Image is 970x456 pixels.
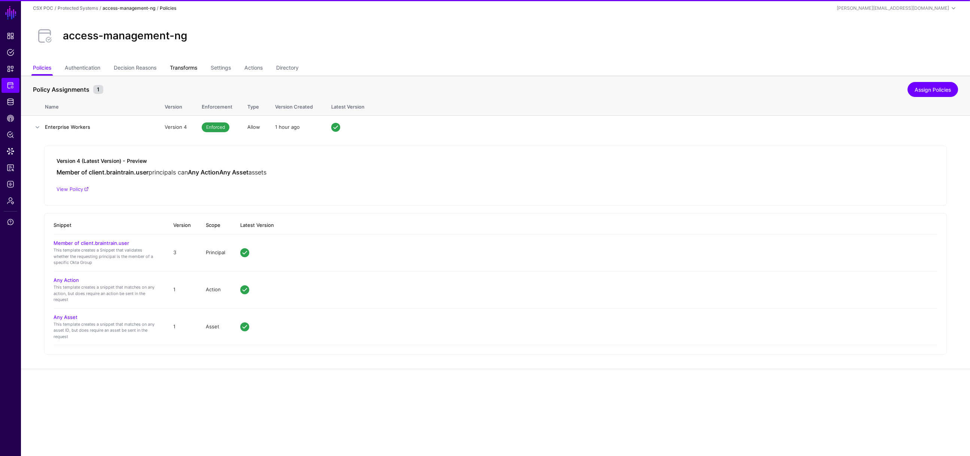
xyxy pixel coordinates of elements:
[54,321,158,340] p: This template creates a snippet that matches on any asset ID, but does require an asset be sent i...
[7,164,14,171] span: Reports
[31,85,91,94] span: Policy Assignments
[198,271,233,308] td: Action
[54,216,166,234] th: Snippet
[54,314,77,320] a: Any Asset
[7,131,14,139] span: Policy Lens
[57,158,934,164] h5: Version 4 (Latest Version) - Preview
[7,98,14,106] span: Identity Data Fabric
[57,186,89,192] a: View Policy
[166,308,198,345] td: 1
[1,160,19,175] a: Reports
[7,65,14,73] span: Snippets
[166,216,198,234] th: Version
[33,61,51,76] a: Policies
[170,61,197,76] a: Transforms
[1,111,19,126] a: CAEP Hub
[98,5,103,12] div: /
[103,5,155,11] strong: access-management-ng
[54,247,158,266] p: This template creates a Snippet that validates whether the requesting principal is the member of ...
[58,5,98,11] a: Protected Systems
[155,5,160,12] div: /
[1,94,19,109] a: Identity Data Fabric
[275,124,300,130] span: 1 hour ago
[1,61,19,76] a: Snippets
[45,124,150,130] h4: Enterprise Workers
[57,168,149,176] strong: Member of client.braintrain.user
[248,168,266,176] span: assets
[211,61,231,76] a: Settings
[54,240,129,246] a: Member of client.braintrain.user
[114,61,156,76] a: Decision Reasons
[233,216,937,234] th: Latest Version
[54,277,79,283] a: Any Action
[244,61,263,76] a: Actions
[166,271,198,308] td: 1
[7,218,14,226] span: Support
[93,85,103,94] small: 1
[1,193,19,208] a: Admin
[198,308,233,345] td: Asset
[219,168,248,176] strong: Any Asset
[1,144,19,159] a: Data Lens
[240,96,268,115] th: Type
[188,168,219,176] strong: Any Action
[160,5,176,11] strong: Policies
[4,4,17,21] a: SGNL
[268,96,324,115] th: Version Created
[1,28,19,43] a: Dashboard
[54,284,158,303] p: This template creates a snippet that matches on any action, but does require an action be sent in...
[166,234,198,271] td: 3
[53,5,58,12] div: /
[240,115,268,139] td: Allow
[33,5,53,11] a: CSX POC
[837,5,949,12] div: [PERSON_NAME][EMAIL_ADDRESS][DOMAIN_NAME]
[198,234,233,271] td: Principal
[324,96,970,115] th: Latest Version
[1,45,19,60] a: Policies
[7,180,14,188] span: Logs
[7,148,14,155] span: Data Lens
[157,96,194,115] th: Version
[908,82,958,97] a: Assign Policies
[157,115,194,139] td: Version 4
[149,168,188,176] span: principals can
[1,78,19,93] a: Protected Systems
[7,197,14,204] span: Admin
[65,61,100,76] a: Authentication
[276,61,299,76] a: Directory
[45,96,157,115] th: Name
[7,82,14,89] span: Protected Systems
[198,216,233,234] th: Scope
[1,127,19,142] a: Policy Lens
[7,115,14,122] span: CAEP Hub
[194,96,240,115] th: Enforcement
[63,30,187,42] h2: access-management-ng
[7,49,14,56] span: Policies
[7,32,14,40] span: Dashboard
[1,177,19,192] a: Logs
[202,122,229,132] span: Enforced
